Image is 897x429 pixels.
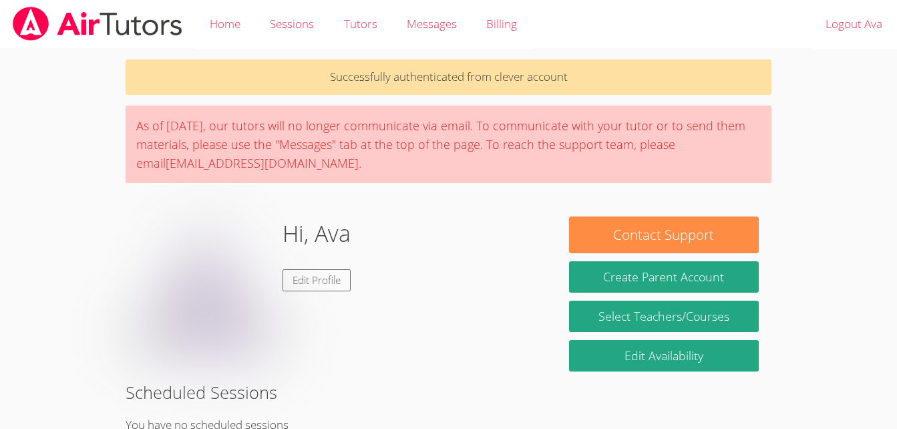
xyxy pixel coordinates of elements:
p: Successfully authenticated from clever account [126,59,771,95]
a: Edit Availability [569,340,759,372]
button: Contact Support [569,217,759,253]
img: default.png [138,217,272,350]
h2: Scheduled Sessions [126,380,771,405]
a: Edit Profile [283,269,351,291]
span: Messages [407,16,457,31]
button: Create Parent Account [569,261,759,293]
h1: Hi, Ava [283,217,351,251]
a: Select Teachers/Courses [569,301,759,332]
div: As of [DATE], our tutors will no longer communicate via email. To communicate with your tutor or ... [126,106,771,183]
img: airtutors_banner-c4298cdbf04f3fff15de1276eac7730deb9818008684d7c2e4769d2f7ddbe033.png [11,7,184,41]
